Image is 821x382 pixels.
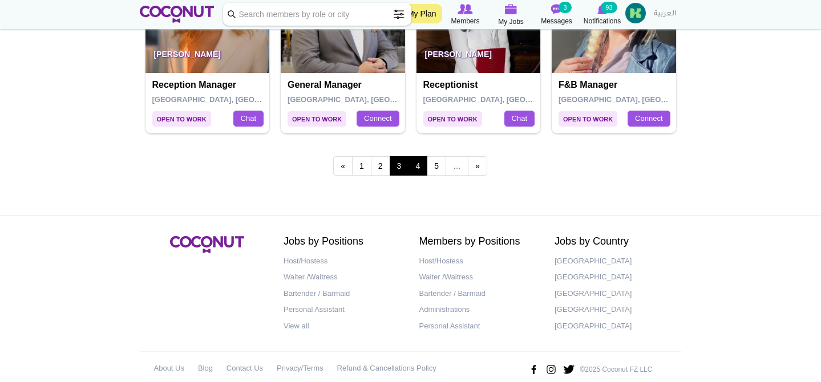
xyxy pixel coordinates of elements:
[504,111,535,127] a: Chat
[597,4,607,14] img: Notifications
[580,365,653,375] p: ©2025 Coconut FZ LLC
[443,3,488,27] a: Browse Members Members
[288,95,450,104] span: [GEOGRAPHIC_DATA], [GEOGRAPHIC_DATA]
[527,360,540,379] img: Facebook
[559,95,721,104] span: [GEOGRAPHIC_DATA], [GEOGRAPHIC_DATA]
[451,15,479,27] span: Members
[284,236,402,247] h2: Jobs by Positions
[288,111,346,127] span: Open to Work
[419,269,538,286] a: Waiter /Waitress
[559,2,571,13] small: 3
[555,269,673,286] a: [GEOGRAPHIC_DATA]
[333,156,353,176] a: ‹ previous
[551,4,563,14] img: Messages
[152,95,315,104] span: [GEOGRAPHIC_DATA], [GEOGRAPHIC_DATA]
[563,360,575,379] img: Twitter
[154,360,184,377] a: About Us
[419,236,538,247] h2: Members by Positions
[584,15,621,27] span: Notifications
[559,111,617,127] span: Open to Work
[559,80,672,90] h4: F&B manager
[284,253,402,270] a: Host/Hostess
[227,360,263,377] a: Contact Us
[371,156,390,176] a: 2
[140,6,215,23] img: Home
[555,302,673,318] a: [GEOGRAPHIC_DATA]
[534,3,580,27] a: Messages Messages 3
[498,16,524,27] span: My Jobs
[288,80,401,90] h4: General Manager
[170,236,244,253] img: Coconut
[505,4,517,14] img: My Jobs
[541,15,572,27] span: Messages
[416,41,541,73] p: [PERSON_NAME]
[555,236,673,247] h2: Jobs by Country
[152,111,211,127] span: Open to Work
[458,4,472,14] img: Browse Members
[423,111,482,127] span: Open to Work
[555,286,673,302] a: [GEOGRAPHIC_DATA]
[423,80,537,90] h4: Receptionist
[223,3,411,26] input: Search members by role or city
[402,4,442,23] a: My Plan
[446,156,468,176] span: …
[419,318,538,335] a: Personal Assistant
[145,41,270,73] p: [PERSON_NAME]
[284,286,402,302] a: Bartender / Barmaid
[555,318,673,335] a: [GEOGRAPHIC_DATA]
[628,111,670,127] a: Connect
[601,2,617,13] small: 93
[198,360,213,377] a: Blog
[284,269,402,286] a: Waiter /Waitress
[545,360,557,379] img: Instagram
[419,286,538,302] a: Bartender / Barmaid
[408,156,427,176] a: 4
[468,156,487,176] a: next ›
[277,360,323,377] a: Privacy/Terms
[488,3,534,27] a: My Jobs My Jobs
[152,80,266,90] h4: Reception Manager
[284,302,402,318] a: Personal Assistant
[233,111,264,127] a: Chat
[580,3,625,27] a: Notifications Notifications 93
[284,318,402,335] a: View all
[419,253,538,270] a: Host/Hostess
[555,253,673,270] a: [GEOGRAPHIC_DATA]
[337,360,436,377] a: Refund & Cancellations Policy
[648,3,682,26] a: العربية
[427,156,446,176] a: 5
[357,111,399,127] a: Connect
[390,156,409,176] span: 3
[352,156,371,176] a: 1
[419,302,538,318] a: Administrations
[423,95,586,104] span: [GEOGRAPHIC_DATA], [GEOGRAPHIC_DATA]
